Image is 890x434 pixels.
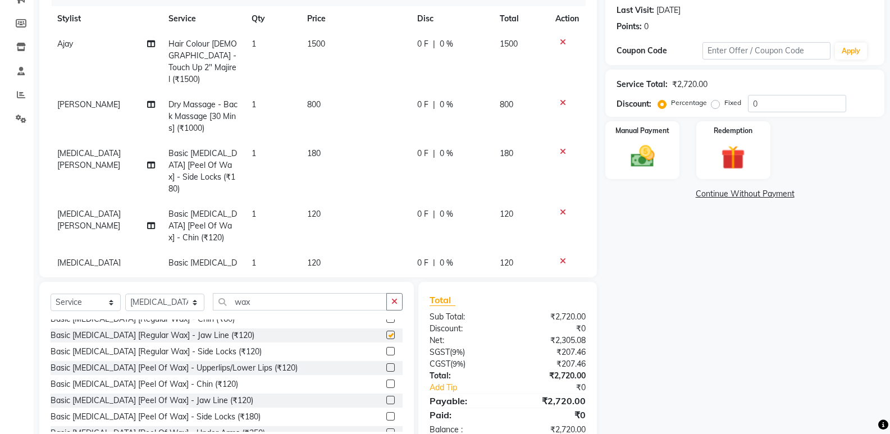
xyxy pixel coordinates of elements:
[433,208,435,220] span: |
[617,79,668,90] div: Service Total:
[440,257,453,269] span: 0 %
[500,99,513,109] span: 800
[433,148,435,159] span: |
[421,323,508,335] div: Discount:
[500,148,513,158] span: 180
[493,6,549,31] th: Total
[440,148,453,159] span: 0 %
[671,98,707,108] label: Percentage
[433,38,435,50] span: |
[245,6,300,31] th: Qty
[307,148,321,158] span: 180
[835,43,867,60] button: Apply
[644,21,649,33] div: 0
[417,99,428,111] span: 0 F
[617,98,651,110] div: Discount:
[724,98,741,108] label: Fixed
[57,99,120,109] span: [PERSON_NAME]
[417,38,428,50] span: 0 F
[500,258,513,268] span: 120
[51,346,262,358] div: Basic [MEDICAL_DATA] [Regular Wax] - Side Locks (₹120)
[615,126,669,136] label: Manual Payment
[440,99,453,111] span: 0 %
[421,346,508,358] div: ( )
[410,6,494,31] th: Disc
[623,143,662,170] img: _cash.svg
[300,6,410,31] th: Price
[508,311,594,323] div: ₹2,720.00
[421,382,522,394] a: Add Tip
[162,6,245,31] th: Service
[430,347,450,357] span: SGST
[421,394,508,408] div: Payable:
[522,382,594,394] div: ₹0
[51,411,261,423] div: Basic [MEDICAL_DATA] [Peel Of Wax] - Side Locks (₹180)
[508,408,594,422] div: ₹0
[168,258,237,303] span: Basic [MEDICAL_DATA] [Regular Wax] - Jaw Line (₹120)
[51,378,238,390] div: Basic [MEDICAL_DATA] [Peel Of Wax] - Chin (₹120)
[417,208,428,220] span: 0 F
[508,394,594,408] div: ₹2,720.00
[452,348,463,357] span: 9%
[421,311,508,323] div: Sub Total:
[702,42,830,60] input: Enter Offer / Coupon Code
[307,99,321,109] span: 800
[421,335,508,346] div: Net:
[656,4,681,16] div: [DATE]
[307,39,325,49] span: 1500
[508,323,594,335] div: ₹0
[168,148,237,194] span: Basic [MEDICAL_DATA] [Peel Of Wax] - Side Locks (₹180)
[430,359,450,369] span: CGST
[417,148,428,159] span: 0 F
[714,126,752,136] label: Redemption
[433,99,435,111] span: |
[440,38,453,50] span: 0 %
[672,79,708,90] div: ₹2,720.00
[508,370,594,382] div: ₹2,720.00
[549,6,586,31] th: Action
[440,208,453,220] span: 0 %
[617,21,642,33] div: Points:
[500,209,513,219] span: 120
[252,99,256,109] span: 1
[417,257,428,269] span: 0 F
[433,257,435,269] span: |
[252,148,256,158] span: 1
[430,294,455,306] span: Total
[168,39,237,84] span: Hair Colour [DEMOGRAPHIC_DATA] - Touch Up 2" Majirel (₹1500)
[714,143,752,172] img: _gift.svg
[252,39,256,49] span: 1
[500,39,518,49] span: 1500
[508,358,594,370] div: ₹207.46
[617,45,702,57] div: Coupon Code
[252,209,256,219] span: 1
[57,148,121,170] span: [MEDICAL_DATA][PERSON_NAME]
[421,358,508,370] div: ( )
[508,346,594,358] div: ₹207.46
[51,362,298,374] div: Basic [MEDICAL_DATA] [Peel Of Wax] - Upperlips/Lower Lips (₹120)
[307,209,321,219] span: 120
[168,99,238,133] span: Dry Massage - Back Massage [30 Mins] (₹1000)
[57,209,121,231] span: [MEDICAL_DATA][PERSON_NAME]
[508,335,594,346] div: ₹2,305.08
[57,39,73,49] span: Ajay
[57,258,121,280] span: [MEDICAL_DATA][PERSON_NAME]
[453,359,463,368] span: 9%
[51,313,235,325] div: Basic [MEDICAL_DATA] [Regular Wax] - Chin (₹60)
[213,293,387,310] input: Search or Scan
[168,209,237,243] span: Basic [MEDICAL_DATA] [Peel Of Wax] - Chin (₹120)
[421,370,508,382] div: Total:
[421,408,508,422] div: Paid:
[51,395,253,406] div: Basic [MEDICAL_DATA] [Peel Of Wax] - Jaw Line (₹120)
[307,258,321,268] span: 120
[252,258,256,268] span: 1
[51,330,254,341] div: Basic [MEDICAL_DATA] [Regular Wax] - Jaw Line (₹120)
[617,4,654,16] div: Last Visit:
[51,6,162,31] th: Stylist
[608,188,882,200] a: Continue Without Payment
